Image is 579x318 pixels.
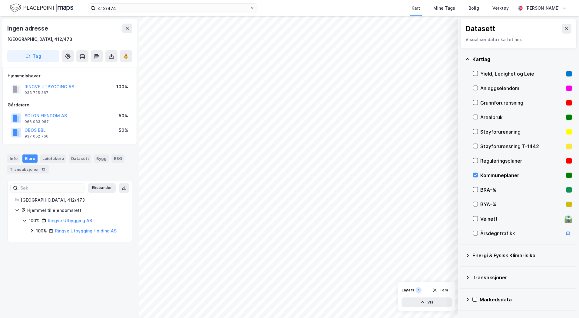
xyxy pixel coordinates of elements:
div: Støyforurensning [480,128,564,135]
div: 100% [29,217,40,224]
div: Kommuneplaner [480,172,564,179]
div: Energi & Fysisk Klimarisiko [472,252,572,259]
div: 1 [415,287,422,293]
div: Arealbruk [480,114,564,121]
div: Datasett [465,24,495,34]
div: Hjemmel til eiendomsrett [27,207,124,214]
button: Tag [7,50,59,62]
div: Yield, Ledighet og Leie [480,70,564,77]
div: Bygg [94,154,109,162]
img: logo.f888ab2527a4732fd821a326f86c7f29.svg [10,3,73,13]
div: Kartlag [472,56,572,63]
div: 100% [36,227,47,235]
button: Tøm [428,285,452,295]
div: [GEOGRAPHIC_DATA], 412/473 [7,36,72,43]
div: Grunnforurensning [480,99,564,106]
div: Kart [412,5,420,12]
div: 50% [119,127,128,134]
div: BRA–% [480,186,564,193]
div: 🛣️ [564,215,572,223]
div: Transaksjoner [7,165,49,174]
div: 933 725 367 [25,90,48,95]
div: Støyforurensning T-1442 [480,143,564,150]
div: 12 [40,166,46,172]
div: 937 052 766 [25,134,48,139]
div: Layers [402,288,414,293]
div: ESG [111,154,124,162]
div: Leietakere [40,154,66,162]
iframe: Chat Widget [549,289,579,318]
input: Søk på adresse, matrikkel, gårdeiere, leietakere eller personer [95,4,250,13]
a: Ringve Utbygging AS [48,218,92,223]
div: Hjemmelshaver [8,72,132,79]
div: 100% [116,83,128,90]
a: Ringve Utbygging Holding AS [55,228,117,233]
div: Anleggseiendom [480,85,564,92]
div: Reguleringsplaner [480,157,564,164]
div: Markedsdata [480,296,572,303]
div: Ingen adresse [7,24,49,33]
div: Verktøy [492,5,509,12]
div: 50% [119,112,128,119]
div: Transaksjoner [472,274,572,281]
div: Bolig [468,5,479,12]
div: BYA–% [480,201,564,208]
div: [GEOGRAPHIC_DATA], 412/473 [21,196,124,204]
input: Søk [18,183,84,193]
div: Veinett [480,215,562,222]
div: Eiere [22,154,38,162]
button: Ekspander [88,183,116,193]
div: Info [7,154,20,162]
div: Årsdøgntrafikk [480,230,562,237]
div: 966 033 967 [25,119,49,124]
button: Vis [402,297,452,307]
div: Datasett [69,154,91,162]
div: Visualiser data i kartet her. [465,36,571,43]
div: Kontrollprogram for chat [549,289,579,318]
div: [PERSON_NAME] [525,5,560,12]
div: Mine Tags [433,5,455,12]
div: Gårdeiere [8,101,132,109]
